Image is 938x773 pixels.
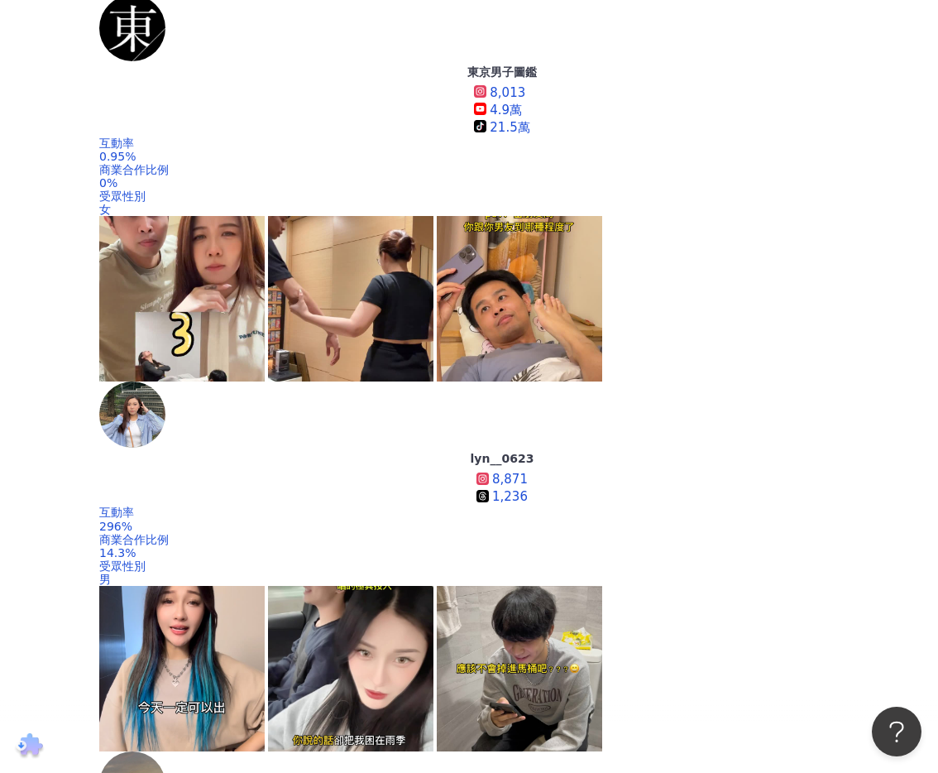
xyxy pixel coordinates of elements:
div: 0.95% [99,150,905,163]
img: KOL Avatar [99,382,165,448]
div: 8,871 [492,471,528,488]
div: 女 [99,203,905,216]
div: 8,013 [490,84,525,102]
img: post-image [437,586,602,751]
div: 商業合作比例 [99,533,905,546]
div: 東京男子圖鑑 [467,64,537,80]
a: lyn__06238,8711,236互動率296%商業合作比例14.3%受眾性別男 [99,450,905,586]
div: 受眾性別 [99,190,905,203]
img: post-image [99,586,265,751]
div: lyn__0623 [471,450,534,467]
a: 東京男子圖鑑8,0134.9萬21.5萬互動率0.95%商業合作比例0%受眾性別女 [99,64,905,217]
div: 男 [99,573,905,586]
div: 互動率 [99,506,905,519]
div: 受眾性別 [99,559,905,573]
img: post-image [437,216,602,382]
img: post-image [268,216,433,382]
div: 0% [99,176,905,190]
a: KOL Avatar [99,437,165,450]
div: 14.3% [99,546,905,559]
div: 商業合作比例 [99,163,905,176]
div: 1,236 [492,488,528,506]
div: 4.9萬 [490,102,522,119]
div: 互動率 [99,137,905,150]
div: 21.5萬 [490,119,529,137]
iframe: Help Scout Beacon - Open [872,707,921,756]
div: 296% [99,520,905,533]
img: post-image [268,586,433,751]
a: KOL Avatar [99,50,165,64]
img: post-image [99,216,265,382]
